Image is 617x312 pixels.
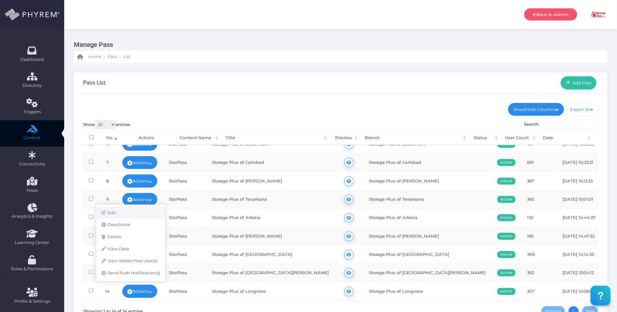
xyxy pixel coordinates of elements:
td: 7 [99,153,117,172]
td: StorPass [163,282,206,300]
span: Active [497,214,516,221]
a: Send Push Notification(s) [96,267,165,279]
td: 362 [521,264,557,282]
span: Active [497,196,516,203]
h3: Pass List [83,80,106,86]
span: Add Pass [570,80,592,85]
a: Add Pass [561,76,596,89]
td: StorPass [163,245,206,264]
td: [DATE] 14:14:33 [557,245,601,264]
th: No: activate to sort column ascending [100,131,119,145]
th: Branch: activate to sort column ascending [359,131,468,145]
a: List [123,51,130,63]
td: 9 [99,190,117,208]
a: View Wallet Pass User(s) [96,255,165,267]
td: 691 [521,153,557,172]
span: Content [4,135,60,141]
td: StorPass [163,172,206,190]
td: [DATE] 12:08:55 [557,282,601,300]
span: Active [497,251,516,258]
th: Content Name: activate to sort column ascending [174,131,220,145]
td: StorPass [163,264,206,282]
a: View Data [96,243,165,255]
input: Search: [542,120,598,129]
td: Storage Plus of Artesia [363,208,491,227]
td: StorPass [163,227,206,245]
span: Dashboard [21,56,44,63]
td: StorPass [163,208,206,227]
th: Status: activate to sort column ascending [468,131,500,145]
td: Storage Plus of Texarkana [206,190,335,208]
h3: Manage Pass [74,38,603,51]
td: [DATE] 15:01:01 [557,190,601,208]
td: 365 [521,190,557,208]
span: Active [497,159,516,166]
span: Active [497,269,516,276]
td: [DATE] 13:04:12 [557,264,601,282]
span: Home [88,54,101,60]
td: Storage Plus of Artesia [206,208,335,227]
a: Export All [565,103,598,116]
td: 185 [521,227,557,245]
td: [DATE] 10:23:21 [557,153,601,172]
td: [DATE] 14:47:32 [557,227,601,245]
td: Storage Plus of [PERSON_NAME] [206,172,335,190]
span: Profile & Settings [14,298,50,305]
span: Active [497,288,516,295]
a: Delete [96,231,165,243]
td: [DATE] 15:13:33 [557,172,601,190]
td: StorPass [163,153,206,172]
td: Storage Plus of [GEOGRAPHIC_DATA][PERSON_NAME] [363,264,491,282]
a: Actions [122,174,158,187]
span: Directory [4,82,60,89]
span: Pass [108,54,117,60]
td: Storage Plus of [GEOGRAPHIC_DATA][PERSON_NAME] [206,264,335,282]
span: List [123,54,130,60]
select: Showentries [95,120,116,129]
a: Actions [122,193,158,206]
td: 306 [521,245,557,264]
li: - [118,54,122,60]
a: Home [77,51,101,63]
th: Actions [119,131,174,145]
span: Connectivity [4,161,60,167]
td: Storage Plus of Longview [206,282,335,300]
td: 307 [521,282,557,300]
span: Analytics & Insights [4,213,60,220]
td: Storage Plus of Carlsbad [206,153,335,172]
td: Storage Plus of [GEOGRAPHIC_DATA] [206,245,335,264]
a: Pass [108,51,117,63]
th: Date: activate to sort column ascending [537,131,592,145]
td: Storage Plus of Texarkana [363,190,491,208]
a: Actions [122,285,158,298]
td: 8 [99,172,117,190]
td: Storage Plus of Carlsbad [363,153,491,172]
td: Storage Plus of [PERSON_NAME] [363,172,491,190]
td: Storage Plus of [PERSON_NAME] [363,227,491,245]
td: 132 [521,208,557,227]
span: Triggers [4,109,60,115]
a: Show/Hide Columns [508,103,564,116]
a: Back to Admin [524,8,577,21]
td: [DATE] 14:44:37 [557,208,601,227]
span: Roles & Permissions [4,266,60,272]
th: User Count: activate to sort column ascending [500,131,537,145]
td: 387 [521,172,557,190]
label: Search: [524,120,598,129]
td: 14 [99,282,117,300]
a: Actions [122,156,158,169]
span: Active [497,233,516,240]
td: Storage Plus of [GEOGRAPHIC_DATA] [363,245,491,264]
span: Active [497,178,516,185]
td: Storage Plus of [PERSON_NAME] [206,227,335,245]
td: StorPass [163,190,206,208]
a: Deactivate [96,219,165,231]
a: Edit [96,207,165,219]
th: Preview: activate to sort column ascending [329,131,359,145]
th: Title: activate to sort column ascending [220,131,329,145]
span: Learning Center [4,240,60,246]
td: Storage Plus of Longview [363,282,491,300]
label: Show entries [83,120,131,129]
li: - [103,54,106,60]
span: Maps [26,187,38,194]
